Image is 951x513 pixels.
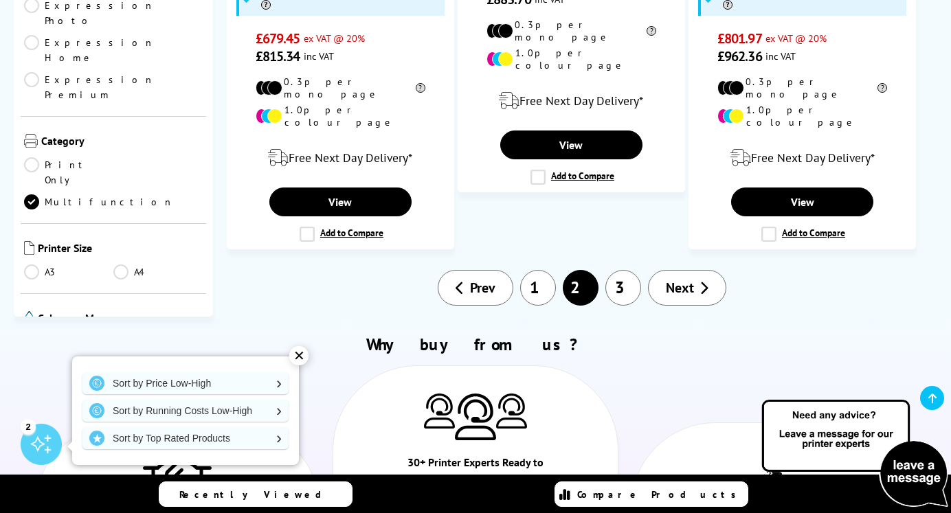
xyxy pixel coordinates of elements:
[648,270,726,306] a: Next
[759,398,951,510] img: Open Live Chat window
[754,442,792,505] img: UK tax payer
[38,311,203,328] span: Colour or Mono
[404,454,546,494] div: 30+ Printer Experts Ready to Take Your Call
[304,32,365,45] span: ex VAT @ 20%
[21,419,36,434] div: 2
[761,227,845,242] label: Add to Compare
[666,279,694,297] span: Next
[24,264,113,280] a: A3
[300,227,383,242] label: Add to Compare
[24,241,34,255] img: Printer Size
[717,47,762,65] span: £962.36
[486,47,656,71] li: 1.0p per colour page
[717,30,762,47] span: £801.97
[424,394,455,429] img: Printer Experts
[765,32,827,45] span: ex VAT @ 20%
[500,130,642,159] a: View
[24,35,155,65] a: Expression Home
[577,488,743,501] span: Compare Products
[24,134,38,148] img: Category
[24,72,155,102] a: Expression Premium
[289,346,309,365] div: ✕
[530,170,614,185] label: Add to Compare
[717,76,887,100] li: 0.3p per mono page
[234,139,447,177] div: modal_delivery
[486,19,656,43] li: 0.3p per mono page
[455,394,496,441] img: Printer Experts
[304,49,334,62] span: inc VAT
[765,49,796,62] span: inc VAT
[520,270,556,306] a: 1
[465,82,678,120] div: modal_delivery
[555,481,748,507] a: Compare Products
[256,47,300,65] span: £815.34
[24,311,34,325] img: Colour or Mono
[696,139,908,177] div: modal_delivery
[731,187,873,216] a: View
[24,157,113,187] a: Print Only
[605,270,641,306] a: 3
[82,400,289,422] a: Sort by Running Costs Low-High
[82,372,289,394] a: Sort by Price Low-High
[256,76,425,100] li: 0.3p per mono page
[438,270,513,306] a: Prev
[269,187,411,216] a: View
[159,481,353,507] a: Recently Viewed
[41,134,203,150] span: Category
[717,104,887,128] li: 1.0p per colour page
[179,488,335,501] span: Recently Viewed
[113,264,203,280] a: A4
[470,279,495,297] span: Prev
[496,394,527,429] img: Printer Experts
[24,194,174,209] a: Multifunction
[256,104,425,128] li: 1.0p per colour page
[38,241,203,258] span: Printer Size
[82,427,289,449] a: Sort by Top Rated Products
[256,30,300,47] span: £679.45
[29,334,923,355] h2: Why buy from us?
